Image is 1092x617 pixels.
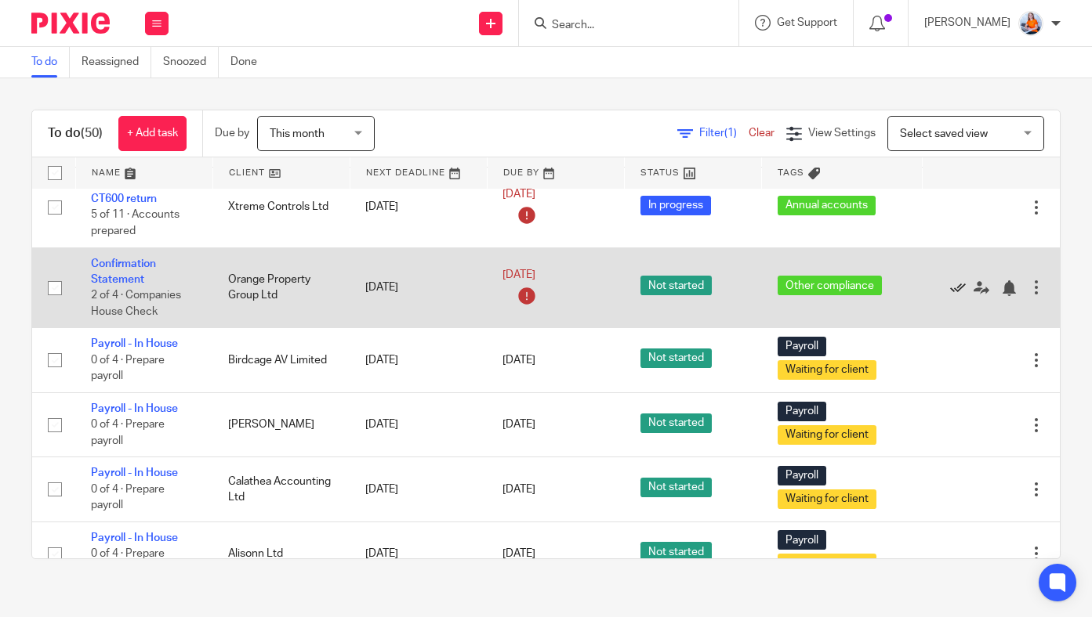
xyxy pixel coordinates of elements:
span: Not started [640,413,712,433]
a: Confirmation Statement [91,258,156,285]
span: (50) [81,127,103,139]
a: Snoozed [163,47,219,78]
p: [PERSON_NAME] [924,15,1010,31]
img: Pixie [31,13,110,34]
td: [PERSON_NAME] [212,392,350,456]
span: [DATE] [502,269,535,280]
td: [DATE] [350,521,487,586]
a: Payroll - In House [91,338,178,349]
td: [DATE] [350,167,487,247]
p: Due by [215,125,249,141]
td: [DATE] [350,392,487,456]
span: 0 of 4 · Prepare payroll [91,355,165,382]
span: In progress [640,196,711,215]
span: 0 of 4 · Prepare payroll [91,419,165,446]
span: [DATE] [502,419,535,430]
span: Not started [640,478,712,497]
span: Tags [778,168,804,177]
td: [DATE] [350,247,487,328]
td: [DATE] [350,328,487,392]
span: Not started [640,348,712,368]
td: Alisonn Ltd [212,521,350,586]
td: [DATE] [350,457,487,521]
a: Payroll - In House [91,467,178,478]
span: Not started [640,276,712,295]
span: (1) [724,128,737,139]
span: Payroll [778,530,826,550]
span: Other compliance [778,276,882,295]
input: Search [550,19,691,33]
span: Waiting for client [778,489,876,509]
span: [DATE] [502,548,535,559]
span: View Settings [808,128,876,139]
span: 2 of 4 · Companies House Check [91,290,181,317]
a: Mark as done [950,280,974,295]
span: This month [270,128,325,139]
span: Payroll [778,402,826,421]
span: Not started [640,542,712,561]
span: Get Support [777,17,837,28]
a: Clear [749,128,775,139]
span: Filter [699,128,749,139]
span: [DATE] [502,355,535,366]
td: Birdcage AV Limited [212,328,350,392]
span: 0 of 4 · Prepare payroll [91,484,165,511]
span: Waiting for client [778,554,876,573]
a: Payroll - In House [91,532,178,543]
a: Payroll - In House [91,403,178,414]
a: Done [230,47,269,78]
span: 5 of 11 · Accounts prepared [91,210,180,237]
td: Xtreme Controls Ltd [212,167,350,247]
span: Payroll [778,337,826,356]
span: [DATE] [502,189,535,200]
td: Calathea Accounting Ltd [212,457,350,521]
h1: To do [48,125,103,142]
td: Orange Property Group Ltd [212,247,350,328]
span: Waiting for client [778,360,876,380]
a: + Add task [118,116,187,151]
span: Waiting for client [778,425,876,445]
img: DSC08036.jpg [1018,11,1043,36]
a: Reassigned [82,47,151,78]
a: To do [31,47,70,78]
span: 0 of 4 · Prepare payroll [91,548,165,576]
span: Payroll [778,466,826,485]
span: [DATE] [502,484,535,495]
span: Annual accounts [778,196,876,215]
span: Select saved view [900,128,988,139]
